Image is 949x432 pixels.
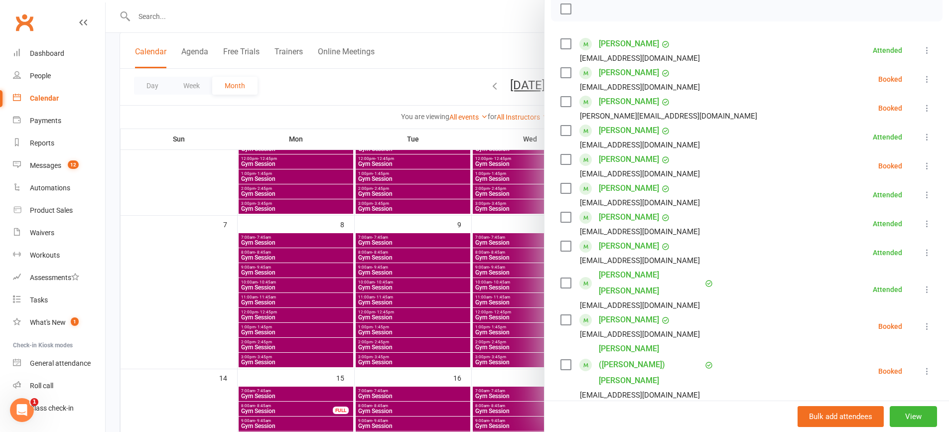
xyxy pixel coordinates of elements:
[13,397,105,420] a: Class kiosk mode
[580,254,700,267] div: [EMAIL_ADDRESS][DOMAIN_NAME]
[599,94,659,110] a: [PERSON_NAME]
[599,312,659,328] a: [PERSON_NAME]
[580,81,700,94] div: [EMAIL_ADDRESS][DOMAIN_NAME]
[890,406,937,427] button: View
[30,274,79,282] div: Assessments
[30,139,54,147] div: Reports
[580,328,700,341] div: [EMAIL_ADDRESS][DOMAIN_NAME]
[878,162,902,169] div: Booked
[30,49,64,57] div: Dashboard
[13,87,105,110] a: Calendar
[580,299,700,312] div: [EMAIL_ADDRESS][DOMAIN_NAME]
[30,117,61,125] div: Payments
[878,368,902,375] div: Booked
[873,47,902,54] div: Attended
[30,229,54,237] div: Waivers
[30,382,53,390] div: Roll call
[599,267,702,299] a: [PERSON_NAME] [PERSON_NAME]
[580,52,700,65] div: [EMAIL_ADDRESS][DOMAIN_NAME]
[878,76,902,83] div: Booked
[580,139,700,151] div: [EMAIL_ADDRESS][DOMAIN_NAME]
[873,220,902,227] div: Attended
[873,286,902,293] div: Attended
[13,289,105,311] a: Tasks
[580,196,700,209] div: [EMAIL_ADDRESS][DOMAIN_NAME]
[30,94,59,102] div: Calendar
[13,132,105,154] a: Reports
[30,359,91,367] div: General attendance
[580,225,700,238] div: [EMAIL_ADDRESS][DOMAIN_NAME]
[873,249,902,256] div: Attended
[13,154,105,177] a: Messages 12
[599,209,659,225] a: [PERSON_NAME]
[13,244,105,267] a: Workouts
[30,206,73,214] div: Product Sales
[878,105,902,112] div: Booked
[68,160,79,169] span: 12
[30,404,74,412] div: Class check-in
[13,311,105,334] a: What's New1
[878,323,902,330] div: Booked
[599,238,659,254] a: [PERSON_NAME]
[599,341,702,389] a: [PERSON_NAME] ([PERSON_NAME]) [PERSON_NAME]
[30,398,38,406] span: 1
[13,222,105,244] a: Waivers
[71,317,79,326] span: 1
[13,267,105,289] a: Assessments
[798,406,884,427] button: Bulk add attendees
[30,251,60,259] div: Workouts
[30,161,61,169] div: Messages
[580,110,757,123] div: [PERSON_NAME][EMAIL_ADDRESS][DOMAIN_NAME]
[13,110,105,132] a: Payments
[580,167,700,180] div: [EMAIL_ADDRESS][DOMAIN_NAME]
[30,318,66,326] div: What's New
[580,389,700,402] div: [EMAIL_ADDRESS][DOMAIN_NAME]
[30,72,51,80] div: People
[873,191,902,198] div: Attended
[12,10,37,35] a: Clubworx
[599,151,659,167] a: [PERSON_NAME]
[13,42,105,65] a: Dashboard
[30,184,70,192] div: Automations
[13,177,105,199] a: Automations
[10,398,34,422] iframe: Intercom live chat
[13,352,105,375] a: General attendance kiosk mode
[873,134,902,141] div: Attended
[13,375,105,397] a: Roll call
[599,180,659,196] a: [PERSON_NAME]
[13,65,105,87] a: People
[599,36,659,52] a: [PERSON_NAME]
[13,199,105,222] a: Product Sales
[599,65,659,81] a: [PERSON_NAME]
[30,296,48,304] div: Tasks
[599,123,659,139] a: [PERSON_NAME]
